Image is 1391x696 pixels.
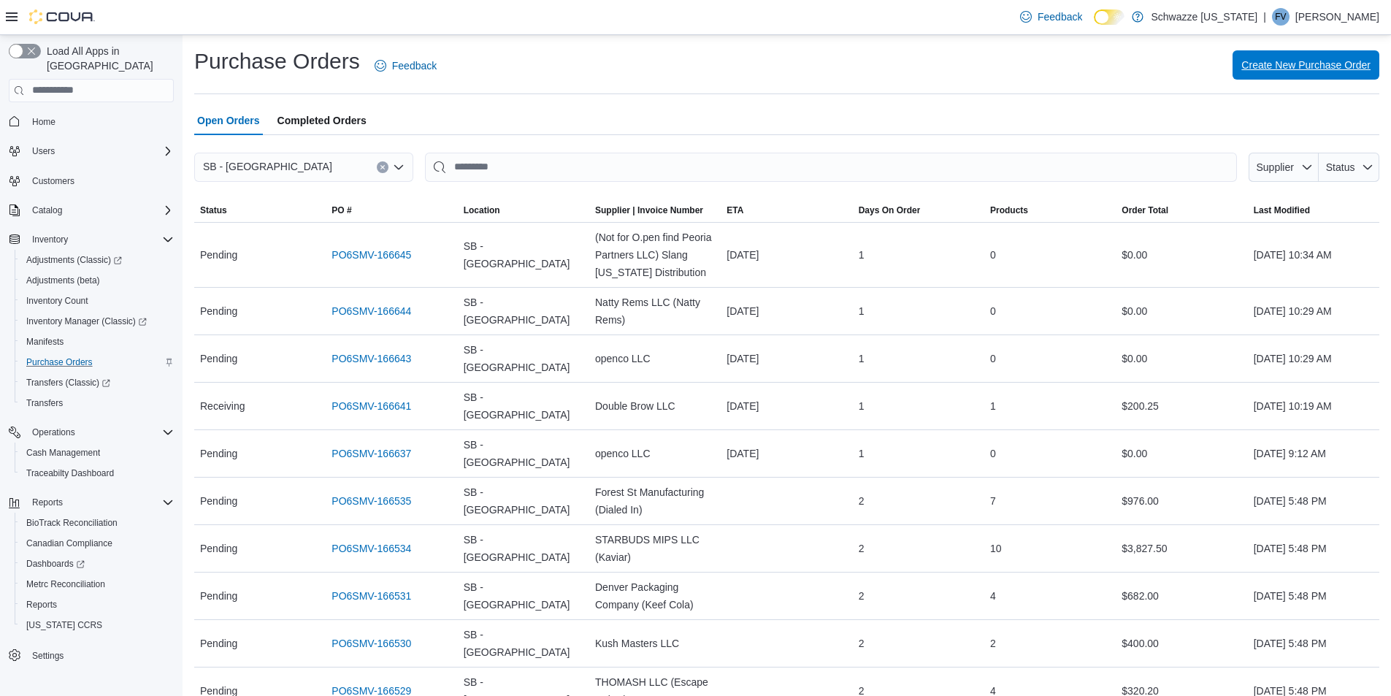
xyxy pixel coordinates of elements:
button: Open list of options [393,161,405,173]
div: [DATE] [721,297,852,326]
span: Operations [32,427,75,438]
span: Metrc Reconciliation [26,578,105,590]
div: [DATE] 10:29 AM [1248,344,1379,373]
span: Operations [26,424,174,441]
div: Kush Masters LLC [589,629,721,658]
span: Adjustments (Classic) [26,254,122,266]
span: Reports [32,497,63,508]
span: Pending [200,302,237,320]
span: Traceabilty Dashboard [20,464,174,482]
span: Reports [20,596,174,613]
span: 4 [990,587,996,605]
a: Transfers [20,394,69,412]
span: Transfers [26,397,63,409]
span: Transfers [20,394,174,412]
span: Customers [32,175,74,187]
button: Inventory Count [15,291,180,311]
a: Canadian Compliance [20,535,118,552]
span: SB - [GEOGRAPHIC_DATA] [464,341,583,376]
span: Home [26,112,174,131]
span: Supplier | Invoice Number [595,204,703,216]
span: Home [32,116,55,128]
span: Purchase Orders [20,353,174,371]
h1: Purchase Orders [194,47,360,76]
button: Status [1319,153,1379,182]
span: [US_STATE] CCRS [26,619,102,631]
a: PO6SMV-166535 [332,492,411,510]
button: [US_STATE] CCRS [15,615,180,635]
button: Location [458,199,589,222]
div: Franco Vert [1272,8,1290,26]
button: Order Total [1116,199,1247,222]
div: Denver Packaging Company (Keef Cola) [589,573,721,619]
span: SB - [GEOGRAPHIC_DATA] [464,483,583,519]
div: Forest St Manufacturing (Dialed In) [589,478,721,524]
span: Dashboards [26,558,85,570]
a: Traceabilty Dashboard [20,464,120,482]
span: Canadian Compliance [20,535,174,552]
span: Pending [200,587,237,605]
div: [DATE] [721,439,852,468]
button: Canadian Compliance [15,533,180,554]
span: SB - [GEOGRAPHIC_DATA] [464,626,583,661]
div: openco LLC [589,344,721,373]
span: Inventory Count [26,295,88,307]
span: Washington CCRS [20,616,174,634]
span: Create New Purchase Order [1241,58,1371,72]
a: Home [26,113,61,131]
input: This is a search bar. After typing your query, hit enter to filter the results lower in the page. [425,153,1237,182]
div: [DATE] 5:48 PM [1248,486,1379,516]
span: FV [1275,8,1286,26]
span: Canadian Compliance [26,538,112,549]
span: Cash Management [20,444,174,462]
span: BioTrack Reconciliation [26,517,118,529]
a: [US_STATE] CCRS [20,616,108,634]
span: Status [1326,161,1355,173]
a: Dashboards [15,554,180,574]
a: Adjustments (beta) [20,272,106,289]
a: Adjustments (Classic) [15,250,180,270]
img: Cova [29,9,95,24]
span: Load All Apps in [GEOGRAPHIC_DATA] [41,44,174,73]
p: [PERSON_NAME] [1295,8,1379,26]
a: Manifests [20,333,69,351]
span: Adjustments (beta) [20,272,174,289]
a: Metrc Reconciliation [20,575,111,593]
button: Create New Purchase Order [1233,50,1379,80]
div: (Not for O.pen find Peoria Partners LLC) Slang [US_STATE] Distribution [589,223,721,287]
div: Location [464,204,500,216]
a: PO6SMV-166641 [332,397,411,415]
div: [DATE] 5:48 PM [1248,581,1379,611]
a: Settings [26,647,69,665]
span: Supplier [1257,161,1294,173]
span: Manifests [20,333,174,351]
span: BioTrack Reconciliation [20,514,174,532]
input: Dark Mode [1094,9,1124,25]
span: Cash Management [26,447,100,459]
button: Inventory [26,231,74,248]
span: SB - [GEOGRAPHIC_DATA] [464,531,583,566]
div: STARBUDS MIPS LLC (Kaviar) [589,525,721,572]
span: Manifests [26,336,64,348]
button: Last Modified [1248,199,1379,222]
div: [DATE] [721,391,852,421]
span: Dashboards [20,555,174,573]
div: $0.00 [1116,344,1247,373]
button: PO # [326,199,457,222]
a: PO6SMV-166534 [332,540,411,557]
button: Days On Order [853,199,984,222]
span: PO # [332,204,351,216]
p: | [1263,8,1266,26]
span: Order Total [1122,204,1168,216]
a: PO6SMV-166637 [332,445,411,462]
span: 2 [859,540,865,557]
span: SB - [GEOGRAPHIC_DATA] [464,237,583,272]
a: Transfers (Classic) [20,374,116,391]
span: Feedback [1038,9,1082,24]
a: Customers [26,172,80,190]
a: Feedback [369,51,442,80]
span: 1 [859,397,865,415]
span: Adjustments (Classic) [20,251,174,269]
button: Status [194,199,326,222]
